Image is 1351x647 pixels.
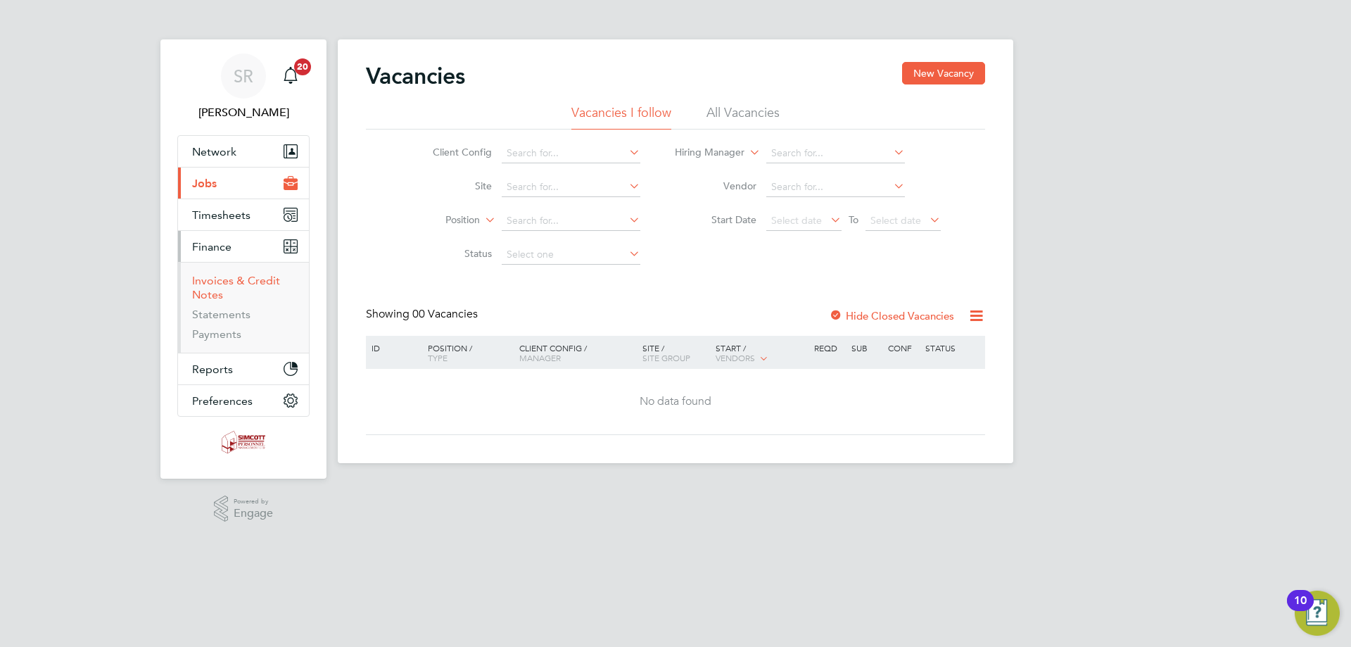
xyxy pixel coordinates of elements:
[178,199,309,230] button: Timesheets
[428,352,448,363] span: Type
[502,144,640,163] input: Search for...
[870,214,921,227] span: Select date
[884,336,921,360] div: Conf
[178,353,309,384] button: Reports
[234,67,253,85] span: SR
[502,211,640,231] input: Search for...
[571,104,671,130] li: Vacancies I follow
[771,214,822,227] span: Select date
[675,213,756,226] label: Start Date
[192,363,233,376] span: Reports
[902,62,985,84] button: New Vacancy
[234,496,273,508] span: Powered by
[368,394,983,409] div: No data found
[192,327,241,341] a: Payments
[675,180,756,192] label: Vendor
[922,336,983,360] div: Status
[192,240,231,253] span: Finance
[1294,601,1307,619] div: 10
[642,352,690,363] span: Site Group
[178,136,309,167] button: Network
[844,211,863,229] span: To
[366,62,465,90] h2: Vacancies
[417,336,516,370] div: Position /
[412,307,478,321] span: 00 Vacancies
[192,308,250,321] a: Statements
[766,144,905,163] input: Search for...
[829,309,954,322] label: Hide Closed Vacancies
[192,274,280,301] a: Invoices & Credit Notes
[178,262,309,353] div: Finance
[502,245,640,265] input: Select one
[160,39,326,479] nav: Main navigation
[192,145,236,158] span: Network
[214,496,274,522] a: Powered byEngage
[1295,591,1340,636] button: Open Resource Center, 10 new notifications
[234,508,273,520] span: Engage
[516,336,639,370] div: Client Config /
[706,104,780,130] li: All Vacancies
[177,54,310,121] a: SR[PERSON_NAME]
[177,431,310,453] a: Go to home page
[716,352,755,363] span: Vendors
[368,336,417,360] div: ID
[848,336,884,360] div: Sub
[192,208,250,222] span: Timesheets
[294,58,311,75] span: 20
[664,146,744,160] label: Hiring Manager
[399,213,480,227] label: Position
[811,336,847,360] div: Reqd
[411,180,492,192] label: Site
[366,307,481,322] div: Showing
[222,431,266,453] img: simcott-logo-retina.png
[192,177,217,190] span: Jobs
[502,177,640,197] input: Search for...
[277,54,305,99] a: 20
[177,104,310,121] span: Scott Ridgers
[411,247,492,260] label: Status
[766,177,905,197] input: Search for...
[178,385,309,416] button: Preferences
[519,352,561,363] span: Manager
[712,336,811,371] div: Start /
[178,168,309,199] button: Jobs
[192,394,253,408] span: Preferences
[639,336,713,370] div: Site /
[178,231,309,262] button: Finance
[411,146,492,158] label: Client Config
